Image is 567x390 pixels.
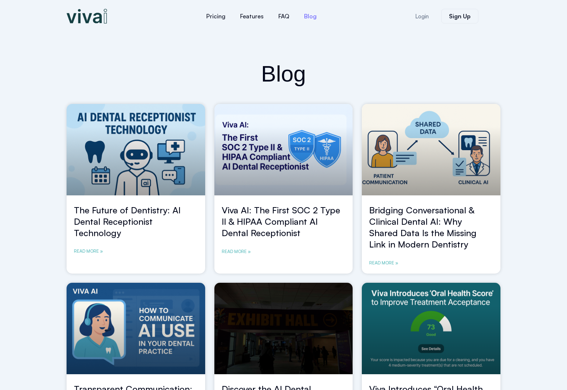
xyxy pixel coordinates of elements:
[214,283,353,374] a: FDC-2025-AI-Dental-Receptionist
[74,248,103,255] a: Read more about The Future of Dentistry: AI Dental Receptionist Technology
[74,205,181,238] a: The Future of Dentistry: AI Dental Receptionist Technology
[155,7,368,25] nav: Menu
[214,104,353,195] a: viva ai dental receptionist soc2 and hipaa compliance
[369,259,398,267] a: Read more about Bridging Conversational & Clinical Dental AI: Why Shared Data Is the Missing Link...
[441,9,478,24] a: Sign Up
[362,283,500,374] a: improving treatment acceptance in dental
[233,7,271,25] a: Features
[222,205,340,238] a: Viva AI: The First SOC 2 Type II & HIPAA Compliant AI Dental Receptionist
[449,13,471,19] span: Sign Up
[415,14,429,19] span: Login
[67,59,500,89] h2: Blog
[369,205,477,250] a: Bridging Conversational & Clinical Dental AI: Why Shared Data Is the Missing Link in Modern Denti...
[199,7,233,25] a: Pricing
[271,7,297,25] a: FAQ
[406,9,438,24] a: Login
[222,248,251,255] a: Read more about Viva AI: The First SOC 2 Type II & HIPAA Compliant AI Dental Receptionist
[297,7,324,25] a: Blog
